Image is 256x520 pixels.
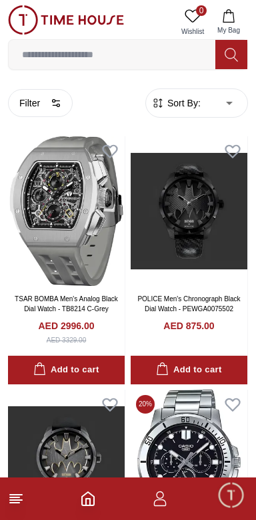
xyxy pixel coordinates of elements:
[209,5,248,39] button: My Bag
[156,362,221,378] div: Add to cart
[8,5,124,35] img: ...
[47,335,87,345] div: AED 3329.00
[80,491,96,507] a: Home
[136,395,155,414] span: 20 %
[15,295,118,313] a: TSAR BOMBA Men's Analog Black Dial Watch - TB8214 C-Grey
[8,356,125,384] button: Add to cart
[8,136,125,286] img: TSAR BOMBA Men's Analog Black Dial Watch - TB8214 C-Grey
[137,295,240,313] a: POLICE Men's Chronograph Black Dial Watch - PEWGA0075502
[196,5,207,16] span: 0
[38,319,94,332] h4: AED 2996.00
[151,96,201,110] button: Sort By:
[131,356,247,384] button: Add to cart
[176,27,209,37] span: Wishlist
[163,319,214,332] h4: AED 875.00
[217,481,246,510] div: Chat Widget
[212,25,245,35] span: My Bag
[165,96,201,110] span: Sort By:
[8,89,73,117] button: Filter
[131,136,247,286] img: POLICE Men's Chronograph Black Dial Watch - PEWGA0075502
[176,5,209,39] a: 0Wishlist
[33,362,99,378] div: Add to cart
